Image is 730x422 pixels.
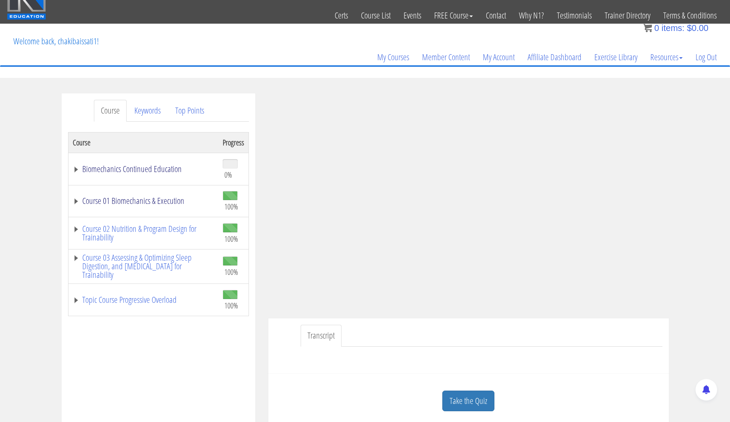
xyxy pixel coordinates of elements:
a: Take the Quiz [442,391,494,412]
a: 0 items: $0.00 [643,23,708,33]
span: 100% [224,202,238,211]
th: Progress [218,132,249,153]
a: Topic Course Progressive Overload [73,296,214,304]
span: 100% [224,234,238,243]
a: Log Out [689,37,723,78]
span: 100% [224,267,238,277]
a: Course [94,100,127,122]
a: Biomechanics Continued Education [73,165,214,173]
a: Course 01 Biomechanics & Execution [73,197,214,205]
span: items: [662,23,684,33]
a: Resources [644,37,689,78]
a: Exercise Library [588,37,644,78]
th: Course [68,132,218,153]
p: Welcome back, chakibaissati1! [7,24,105,59]
a: Transcript [301,325,342,347]
a: Course 03 Assessing & Optimizing Sleep Digestion, and [MEDICAL_DATA] for Trainability [73,253,214,279]
span: 100% [224,301,238,310]
a: Top Points [168,100,211,122]
a: My Account [476,37,521,78]
a: My Courses [371,37,416,78]
a: Course 02 Nutrition & Program Design for Trainability [73,225,214,242]
span: $ [687,23,692,33]
a: Member Content [416,37,476,78]
a: Keywords [127,100,168,122]
img: icon11.png [643,24,652,32]
bdi: 0.00 [687,23,708,33]
span: 0% [224,170,232,179]
span: 0 [654,23,659,33]
a: Affiliate Dashboard [521,37,588,78]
